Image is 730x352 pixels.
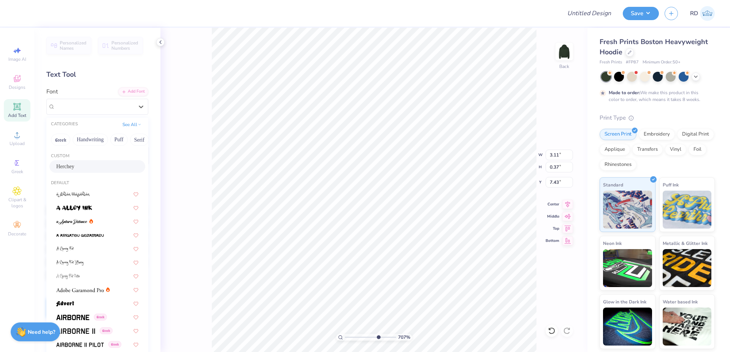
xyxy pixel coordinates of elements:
span: Image AI [8,56,26,62]
button: Greek [51,134,70,146]
button: Puff [110,134,128,146]
div: Embroidery [639,129,675,140]
div: Text Tool [46,69,148,80]
div: CATEGORIES [51,121,78,128]
div: Custom [46,153,148,159]
span: Clipart & logos [4,197,30,209]
div: Vinyl [665,144,686,155]
span: Puff Ink [663,181,679,189]
span: Minimum Order: 50 + [643,59,681,66]
div: Screen Print [600,129,636,140]
div: Transfers [632,144,663,155]
img: Adobe Garamond Pro [56,287,104,293]
div: Back [559,63,569,70]
img: A Charming Font Leftleaning [56,260,84,265]
span: Upload [10,140,25,147]
span: Metallic & Glitter Ink [663,239,708,247]
span: Greek [100,327,113,334]
strong: Made to order: [609,90,640,96]
span: Herchey [56,163,74,170]
input: Untitled Design [561,6,617,21]
span: Fresh Prints Boston Heavyweight Hoodie [600,37,708,57]
span: Standard [603,181,623,189]
button: Serif [130,134,149,146]
img: A Charming Font [56,246,74,252]
div: Foil [689,144,706,155]
span: Glow in the Dark Ink [603,298,646,306]
span: Fresh Prints [600,59,622,66]
img: Rommel Del Rosario [700,6,715,21]
img: Airborne [56,315,89,320]
span: Center [546,202,559,207]
span: Water based Ink [663,298,698,306]
img: Airborne II Pilot [56,342,104,347]
button: Handwriting [73,134,108,146]
span: Designs [9,84,25,90]
span: # FP87 [626,59,639,66]
span: Greek [11,169,23,175]
img: Glow in the Dark Ink [603,308,652,346]
span: Add Text [8,112,26,118]
img: Airborne II [56,328,95,334]
span: Bottom [546,238,559,243]
div: Print Type [600,114,715,122]
img: Water based Ink [663,308,712,346]
img: a Alloy Ink [56,205,92,211]
span: Middle [546,214,559,219]
img: Standard [603,191,652,229]
span: Personalized Names [60,40,87,51]
span: Decorate [8,231,26,237]
img: Neon Ink [603,249,652,287]
div: Digital Print [677,129,714,140]
img: Puff Ink [663,191,712,229]
span: RD [690,9,698,18]
span: Personalized Numbers [111,40,138,51]
div: Rhinestones [600,159,636,170]
span: Greek [108,341,121,348]
span: Top [546,226,559,231]
span: Greek [94,314,107,320]
img: a Ahlan Wasahlan [56,192,90,197]
img: Advert [56,301,74,306]
div: Applique [600,144,630,155]
button: See All [120,121,144,128]
label: Font [46,87,58,96]
strong: Need help? [28,328,55,336]
img: a Antara Distance [56,219,87,224]
img: A Charming Font Outline [56,274,80,279]
div: Default [46,180,148,186]
img: Metallic & Glitter Ink [663,249,712,287]
span: Neon Ink [603,239,622,247]
div: We make this product in this color to order, which means it takes 8 weeks. [609,89,702,103]
img: Back [557,44,572,59]
a: RD [690,6,715,21]
img: a Arigatou Gozaimasu [56,233,104,238]
span: 707 % [398,334,410,341]
div: Add Font [118,87,148,96]
button: Save [623,7,659,20]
